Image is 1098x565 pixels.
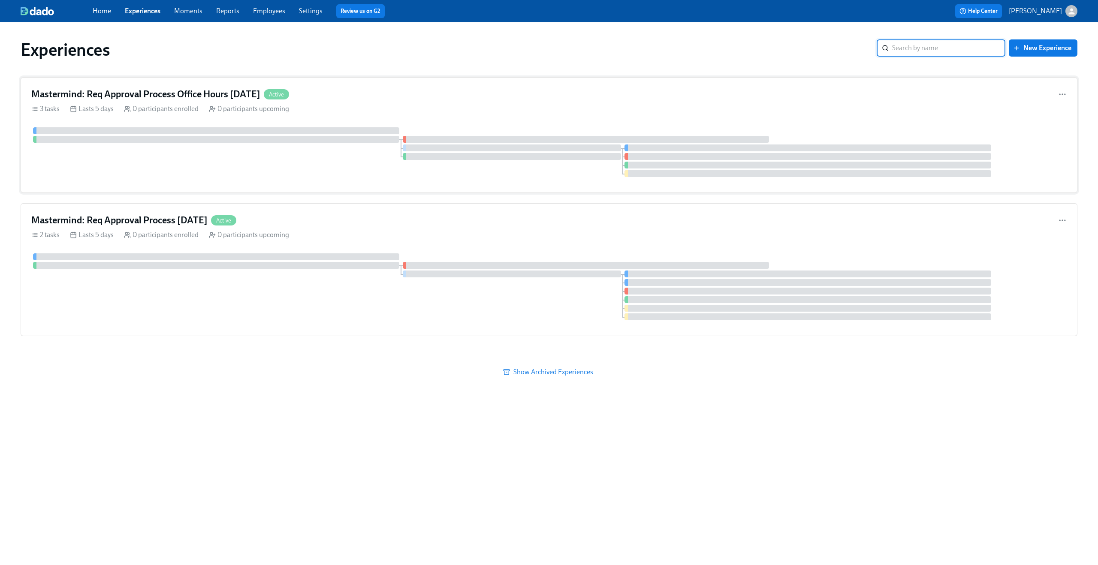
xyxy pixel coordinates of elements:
[209,230,289,240] div: 0 participants upcoming
[955,4,1002,18] button: Help Center
[341,7,380,15] a: Review us on G2
[959,7,998,15] span: Help Center
[124,104,199,114] div: 0 participants enrolled
[299,7,323,15] a: Settings
[31,88,260,101] h4: Mastermind: Req Approval Process Office Hours [DATE]
[27,368,1071,376] span: Show Archived Experiences
[174,7,202,15] a: Moments
[1009,6,1062,16] p: [PERSON_NAME]
[124,230,199,240] div: 0 participants enrolled
[21,203,1077,336] a: Mastermind: Req Approval Process [DATE]Active2 tasks Lasts 5 days 0 participants enrolled 0 parti...
[31,214,208,227] h4: Mastermind: Req Approval Process [DATE]
[336,4,385,18] button: Review us on G2
[21,77,1077,193] a: Mastermind: Req Approval Process Office Hours [DATE]Active3 tasks Lasts 5 days 0 participants enr...
[211,217,236,224] span: Active
[70,104,114,114] div: Lasts 5 days
[216,7,239,15] a: Reports
[21,39,110,60] h1: Experiences
[93,7,111,15] a: Home
[21,7,54,15] img: dado
[253,7,285,15] a: Employees
[31,230,60,240] div: 2 tasks
[1015,44,1071,52] span: New Experience
[70,230,114,240] div: Lasts 5 days
[264,91,289,98] span: Active
[125,7,160,15] a: Experiences
[209,104,289,114] div: 0 participants upcoming
[21,7,93,15] a: dado
[1009,39,1077,57] button: New Experience
[1009,5,1077,17] button: [PERSON_NAME]
[892,39,1005,57] input: Search by name
[21,364,1077,381] button: Show Archived Experiences
[31,104,60,114] div: 3 tasks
